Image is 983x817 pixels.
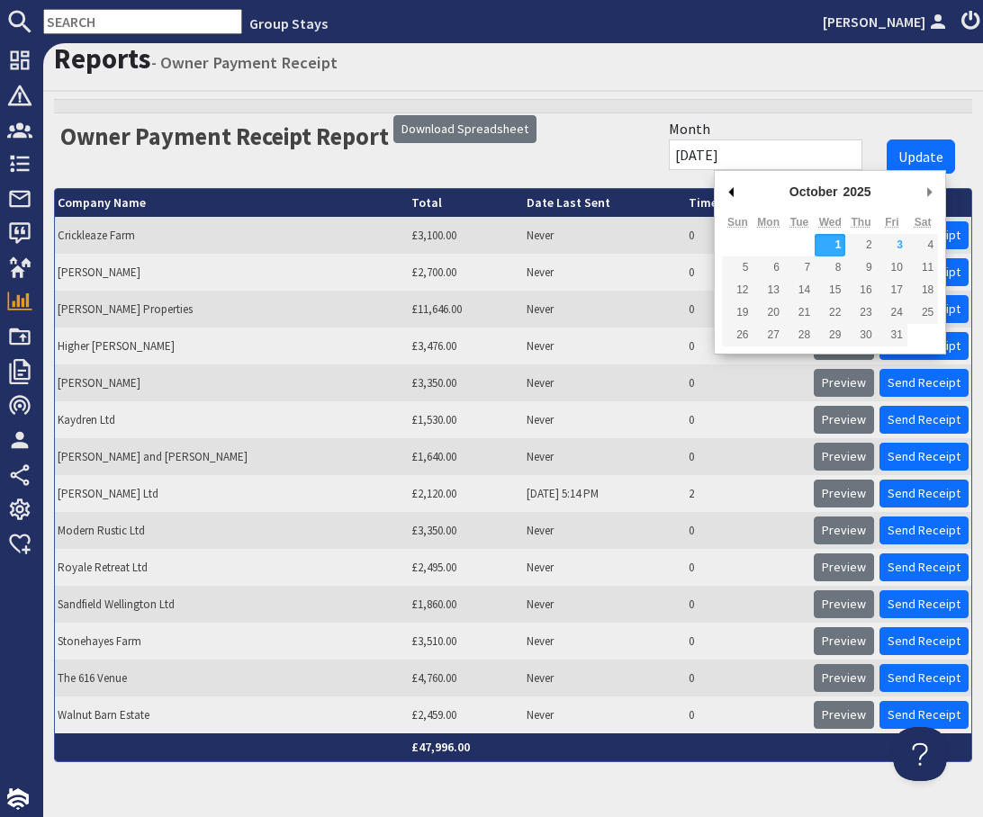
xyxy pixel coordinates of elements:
[845,256,876,279] button: 9
[409,586,525,623] td: £1,860.00
[879,627,969,655] a: Send Receipt
[722,279,753,301] button: 12
[55,586,409,623] td: Sandfield Wellington Ltd
[524,217,685,254] td: Never
[55,291,409,328] td: [PERSON_NAME] Properties
[753,279,784,301] button: 13
[898,148,943,166] span: Update
[409,254,525,291] td: £2,700.00
[877,256,907,279] button: 10
[55,549,409,586] td: Royale Retreat Ltd
[686,401,811,438] td: 0
[55,623,409,660] td: Stonehayes Farm
[524,696,685,733] td: Never
[887,139,955,174] button: Update
[907,234,938,256] button: 4
[409,549,525,586] td: £2,495.00
[722,178,740,205] button: Previous Month
[722,256,753,279] button: 5
[879,443,969,471] a: Send Receipt
[7,788,29,810] img: staytech_i_w-64f4e8e9ee0a9c174fd5317b4b171b261742d2d393467e5bdba4413f4f884c10.svg
[753,324,784,346] button: 27
[753,301,784,324] button: 20
[55,364,409,401] td: [PERSON_NAME]
[55,328,409,364] td: Higher [PERSON_NAME]
[55,475,409,512] td: [PERSON_NAME] Ltd
[686,549,811,586] td: 0
[814,553,874,581] a: Preview
[54,41,151,76] a: Reports
[686,696,811,733] td: 0
[879,480,969,507] a: Send Receipt
[524,512,685,549] td: Never
[524,254,685,291] td: Never
[409,217,525,254] td: £3,100.00
[784,324,815,346] button: 28
[409,733,525,761] th: £47,996.00
[815,301,845,324] button: 22
[814,627,874,655] a: Preview
[524,328,685,364] td: Never
[686,189,811,217] th: Times Sent
[686,291,811,328] td: 0
[814,443,874,471] a: Preview
[845,301,876,324] button: 23
[814,480,874,507] a: Preview
[409,401,525,438] td: £1,530.00
[409,438,525,475] td: £1,640.00
[877,324,907,346] button: 31
[409,660,525,696] td: £4,760.00
[686,328,811,364] td: 0
[815,279,845,301] button: 15
[814,701,874,729] a: Preview
[814,369,874,397] a: Preview
[524,660,685,696] td: Never
[879,701,969,729] a: Send Receipt
[151,52,338,73] small: - Owner Payment Receipt
[845,324,876,346] button: 30
[409,475,525,512] td: £2,120.00
[409,364,525,401] td: £3,350.00
[55,189,409,217] th: Company Name
[814,516,874,544] a: Preview
[55,660,409,696] td: The 616 Venue
[879,664,969,692] a: Send Receipt
[524,364,685,401] td: Never
[409,189,525,217] th: Total
[524,623,685,660] td: Never
[524,475,685,512] td: [DATE] 5:14 PM
[686,660,811,696] td: 0
[249,14,328,32] a: Group Stays
[686,586,811,623] td: 0
[920,178,938,205] button: Next Month
[815,256,845,279] button: 8
[815,324,845,346] button: 29
[524,291,685,328] td: Never
[784,279,815,301] button: 14
[686,438,811,475] td: 0
[55,401,409,438] td: Kaydren Ltd
[524,438,685,475] td: Never
[409,623,525,660] td: £3,510.00
[55,217,409,254] td: Crickleaze Farm
[852,216,871,229] abbr: Thursday
[814,406,874,434] a: Preview
[43,9,242,34] input: SEARCH
[753,256,784,279] button: 6
[686,512,811,549] td: 0
[879,590,969,618] a: Send Receipt
[409,291,525,328] td: £11,646.00
[686,623,811,660] td: 0
[841,178,874,205] div: 2025
[784,301,815,324] button: 21
[823,11,951,32] a: [PERSON_NAME]
[55,696,409,733] td: Walnut Barn Estate
[686,475,811,512] td: 2
[524,549,685,586] td: Never
[60,115,389,151] h2: Owner Payment Receipt Report
[409,328,525,364] td: £3,476.00
[669,118,710,139] label: Month
[877,279,907,301] button: 17
[819,216,842,229] abbr: Wednesday
[877,301,907,324] button: 24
